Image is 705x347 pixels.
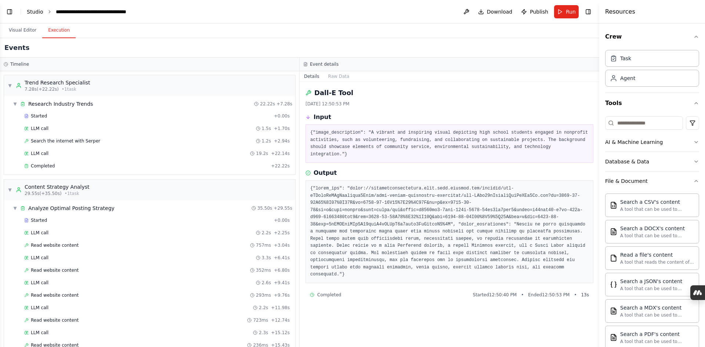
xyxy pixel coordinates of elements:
span: ▼ [13,205,17,211]
img: Docxsearchtool [610,228,617,235]
span: Read website content [31,242,79,248]
span: + 1.70s [274,126,290,131]
span: 3.3s [262,255,271,261]
span: ▼ [8,187,12,193]
div: Search a DOCX's content [620,225,694,232]
img: Mdxsearchtool [610,307,617,315]
span: 2.2s [262,230,271,236]
span: • [521,292,524,298]
span: LLM call [31,280,48,286]
span: Started [31,217,47,223]
button: Show left sidebar [4,7,15,17]
span: + 0.00s [274,217,290,223]
pre: {"lorem_ips": "dolor://sitametconsectetura.elit.sedd.eiusmod.tem/incidid/utl-eTDoloReMAgNaaliqua5... [310,185,589,278]
span: Read website content [31,317,79,323]
span: + 6.80s [274,267,290,273]
div: Agent [620,75,635,82]
div: Trend Research Specialist [25,79,90,86]
span: + 0.00s [274,113,290,119]
span: 29.55s (+35.50s) [25,191,62,196]
span: + 12.74s [271,317,290,323]
span: Download [487,8,513,15]
span: + 22.14s [271,151,290,156]
span: 293ms [256,292,271,298]
span: + 15.12s [271,330,290,336]
span: 22.22s [260,101,275,107]
span: 757ms [256,242,271,248]
span: 2.6s [262,280,271,286]
button: Tools [605,93,699,113]
span: + 29.55s [274,205,292,211]
span: LLM call [31,305,48,311]
span: Completed [31,163,55,169]
span: 13 s [581,292,589,298]
button: Database & Data [605,152,699,171]
div: Search a PDF's content [620,330,694,338]
div: A tool that can be used to semantic search a query from a DOCX's content. [620,233,694,239]
h3: Event details [310,61,339,67]
h3: Timeline [10,61,29,67]
span: Started [31,113,47,119]
span: • 1 task [62,86,76,92]
img: Filereadtool [610,254,617,262]
span: LLM call [31,330,48,336]
span: LLM call [31,230,48,236]
span: LLM call [31,126,48,131]
span: LLM call [31,151,48,156]
div: Database & Data [605,158,649,165]
h2: Dall-E Tool [314,88,353,98]
button: Execution [42,23,76,38]
div: Crew [605,47,699,93]
span: + 9.41s [274,280,290,286]
span: Ended 12:50:53 PM [528,292,570,298]
span: Analyze Optimal Posting Strategy [28,205,115,212]
span: + 6.41s [274,255,290,261]
span: ▼ [8,83,12,88]
span: 7.28s (+22.22s) [25,86,59,92]
span: 35.50s [257,205,272,211]
span: 2.2s [259,305,268,311]
h2: Events [4,43,29,53]
img: Csvsearchtool [610,202,617,209]
div: Read a file's content [620,251,694,259]
span: + 11.98s [271,305,290,311]
span: ▼ [13,101,17,107]
a: Studio [27,9,43,15]
button: File & Document [605,171,699,191]
div: Task [620,55,631,62]
div: Search a CSV's content [620,198,694,206]
span: • 1 task [65,191,79,196]
span: Started 12:50:40 PM [473,292,517,298]
button: Details [300,71,324,82]
span: 723ms [253,317,268,323]
div: A tool that can be used to semantic search a query from a JSON's content. [620,286,694,292]
span: Completed [317,292,341,298]
div: Search a JSON's content [620,278,694,285]
button: Run [554,5,579,18]
div: A tool that can be used to semantic search a query from a MDX's content. [620,312,694,318]
img: Jsonsearchtool [610,281,617,288]
div: File & Document [605,177,648,185]
span: + 9.76s [274,292,290,298]
img: Pdfsearchtool [610,334,617,341]
div: AI & Machine Learning [605,138,663,146]
span: LLM call [31,255,48,261]
span: • [574,292,576,298]
button: Hide right sidebar [583,7,593,17]
div: A tool that reads the content of a file. To use this tool, provide a 'file_path' parameter with t... [620,259,694,265]
h4: Resources [605,7,635,16]
span: Read website content [31,292,79,298]
span: 1.2s [262,138,271,144]
span: + 22.22s [271,163,290,169]
button: Raw Data [324,71,354,82]
span: Research Industry Trends [28,100,93,108]
span: 19.2s [256,151,268,156]
button: AI & Machine Learning [605,133,699,152]
button: Visual Editor [3,23,42,38]
span: Run [566,8,576,15]
h3: Input [314,113,331,122]
div: [DATE] 12:50:53 PM [305,101,593,107]
span: + 2.25s [274,230,290,236]
span: 2.3s [259,330,268,336]
span: 1.5s [262,126,271,131]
